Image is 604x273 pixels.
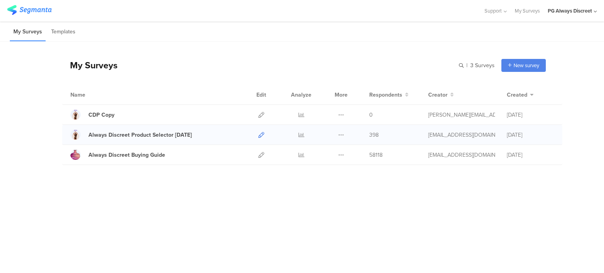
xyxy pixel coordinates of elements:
div: More [333,85,350,104]
a: CDP Copy [70,110,114,120]
div: Always Discreet Buying Guide [88,151,165,159]
div: dabrowski.d.3@pg.com [428,111,495,119]
div: My Surveys [62,59,118,72]
button: Respondents [369,91,409,99]
button: Creator [428,91,454,99]
img: segmanta logo [7,5,52,15]
div: talia@segmanta.com [428,151,495,159]
div: PG Always Discreet [548,7,592,15]
li: My Surveys [10,23,46,41]
span: 0 [369,111,373,119]
button: Created [507,91,534,99]
div: [DATE] [507,131,554,139]
div: [DATE] [507,151,554,159]
span: Respondents [369,91,402,99]
span: | [465,61,469,70]
span: Creator [428,91,447,99]
span: Created [507,91,527,99]
div: Edit [253,85,270,104]
a: Always Discreet Product Selector [DATE] [70,130,192,140]
div: eliran@segmanta.com [428,131,495,139]
span: 3 Surveys [470,61,495,70]
li: Templates [48,23,79,41]
span: New survey [514,62,539,69]
div: [DATE] [507,111,554,119]
span: 398 [369,131,379,139]
span: Support [484,7,502,15]
a: Always Discreet Buying Guide [70,150,165,160]
div: CDP Copy [88,111,114,119]
div: Always Discreet Product Selector June 2024 [88,131,192,139]
div: Analyze [289,85,313,104]
div: Name [70,91,118,99]
span: 58118 [369,151,383,159]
